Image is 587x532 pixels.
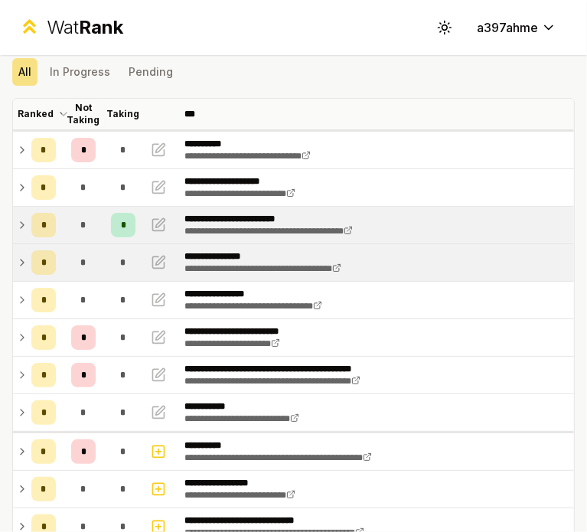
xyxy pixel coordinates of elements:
a: WatRank [18,15,123,40]
button: Pending [122,58,179,86]
span: a397ahme [477,18,538,37]
p: Taking [107,108,140,120]
div: Wat [47,15,123,40]
span: Rank [79,16,123,38]
p: Not Taking [67,102,100,126]
p: Ranked [18,108,54,120]
button: All [12,58,38,86]
button: In Progress [44,58,116,86]
button: a397ahme [465,14,569,41]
